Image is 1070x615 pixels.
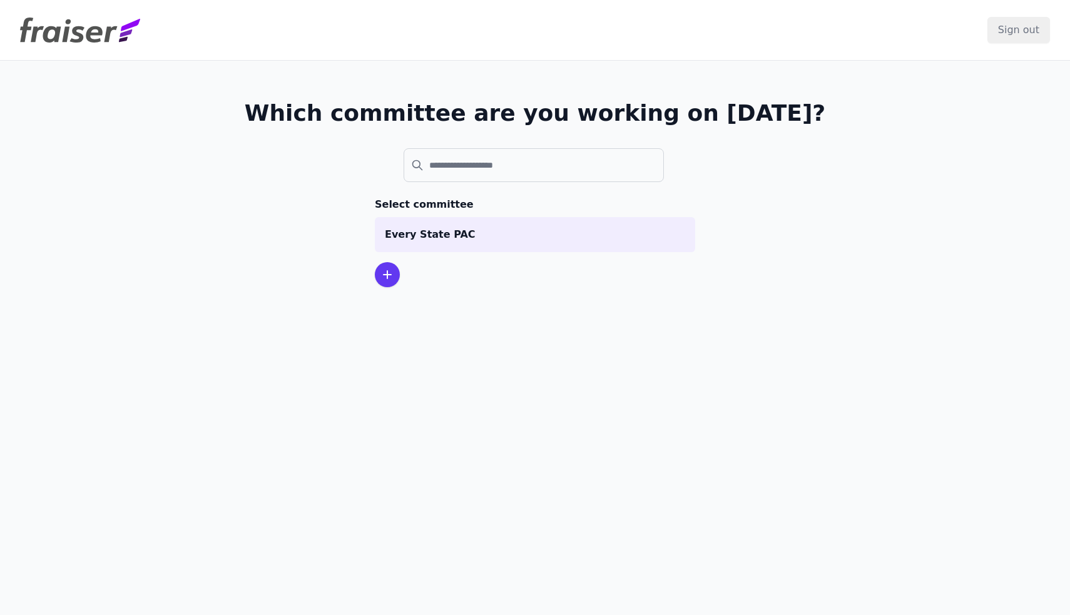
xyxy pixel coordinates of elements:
[20,18,140,43] img: Fraiser Logo
[385,227,685,242] p: Every State PAC
[987,17,1050,43] input: Sign out
[375,217,695,252] a: Every State PAC
[245,101,826,126] h1: Which committee are you working on [DATE]?
[375,197,695,212] h3: Select committee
